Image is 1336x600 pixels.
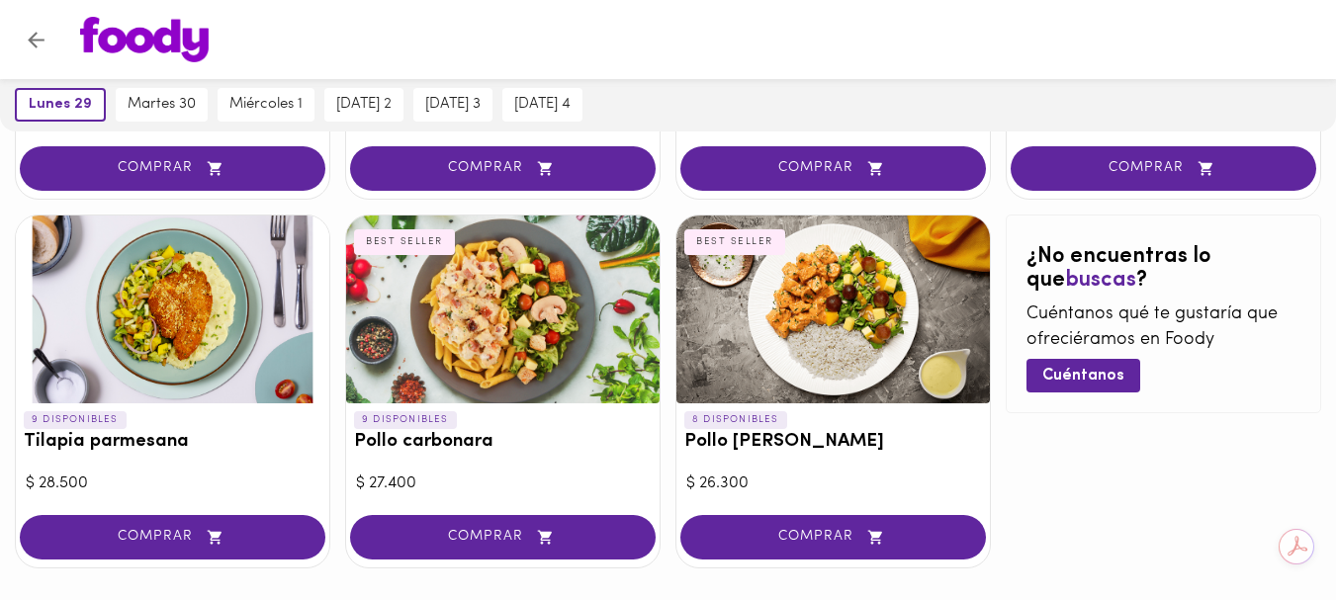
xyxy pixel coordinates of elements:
[375,160,631,177] span: COMPRAR
[116,88,208,122] button: martes 30
[12,16,60,64] button: Volver
[413,88,492,122] button: [DATE] 3
[1221,485,1316,580] iframe: Messagebird Livechat Widget
[20,515,325,559] button: COMPRAR
[26,472,319,495] div: $ 28.500
[24,432,321,453] h3: Tilapia parmesana
[1011,146,1316,191] button: COMPRAR
[684,432,982,453] h3: Pollo [PERSON_NAME]
[350,146,656,191] button: COMPRAR
[705,529,961,546] span: COMPRAR
[1026,359,1140,391] button: Cuéntanos
[29,96,92,114] span: lunes 29
[24,411,127,429] p: 9 DISPONIBLES
[45,160,301,177] span: COMPRAR
[514,96,571,114] span: [DATE] 4
[229,96,303,114] span: miércoles 1
[1042,367,1124,386] span: Cuéntanos
[705,160,961,177] span: COMPRAR
[354,229,455,255] div: BEST SELLER
[80,17,209,62] img: logo.png
[350,515,656,559] button: COMPRAR
[502,88,582,122] button: [DATE] 4
[684,229,785,255] div: BEST SELLER
[684,411,787,429] p: 8 DISPONIBLES
[354,432,652,453] h3: Pollo carbonara
[680,515,986,559] button: COMPRAR
[1026,302,1300,353] p: Cuéntanos qué te gustaría que ofreciéramos en Foody
[16,215,329,403] div: Tilapia parmesana
[356,472,650,495] div: $ 27.400
[45,529,301,546] span: COMPRAR
[346,215,660,403] div: Pollo carbonara
[1035,160,1291,177] span: COMPRAR
[336,96,392,114] span: [DATE] 2
[686,472,980,495] div: $ 26.300
[128,96,196,114] span: martes 30
[425,96,481,114] span: [DATE] 3
[676,215,990,403] div: Pollo Tikka Massala
[218,88,314,122] button: miércoles 1
[680,146,986,191] button: COMPRAR
[15,88,106,122] button: lunes 29
[20,146,325,191] button: COMPRAR
[354,411,457,429] p: 9 DISPONIBLES
[324,88,403,122] button: [DATE] 2
[1065,269,1136,292] span: buscas
[375,529,631,546] span: COMPRAR
[1026,245,1300,293] h2: ¿No encuentras lo que ?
